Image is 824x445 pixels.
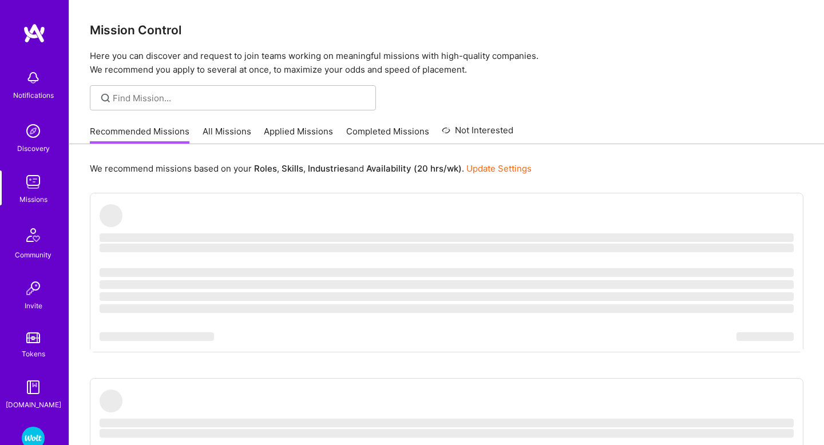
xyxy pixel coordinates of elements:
img: teamwork [22,170,45,193]
div: [DOMAIN_NAME] [6,399,61,411]
img: discovery [22,120,45,142]
a: Completed Missions [346,125,429,144]
img: Community [19,221,47,249]
p: Here you can discover and request to join teams working on meaningful missions with high-quality ... [90,49,803,77]
input: Find Mission... [113,92,367,104]
img: guide book [22,376,45,399]
div: Tokens [22,348,45,360]
h3: Mission Control [90,23,803,37]
p: We recommend missions based on your , , and . [90,162,532,174]
img: Invite [22,277,45,300]
div: Invite [25,300,42,312]
b: Availability (20 hrs/wk) [366,163,462,174]
a: Update Settings [466,163,532,174]
b: Industries [308,163,349,174]
div: Notifications [13,89,54,101]
img: tokens [26,332,40,343]
div: Discovery [17,142,50,154]
img: bell [22,66,45,89]
a: All Missions [203,125,251,144]
b: Roles [254,163,277,174]
i: icon SearchGrey [99,92,112,105]
a: Recommended Missions [90,125,189,144]
img: logo [23,23,46,43]
b: Skills [282,163,303,174]
div: Community [15,249,51,261]
a: Applied Missions [264,125,333,144]
a: Not Interested [442,124,513,144]
div: Missions [19,193,47,205]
